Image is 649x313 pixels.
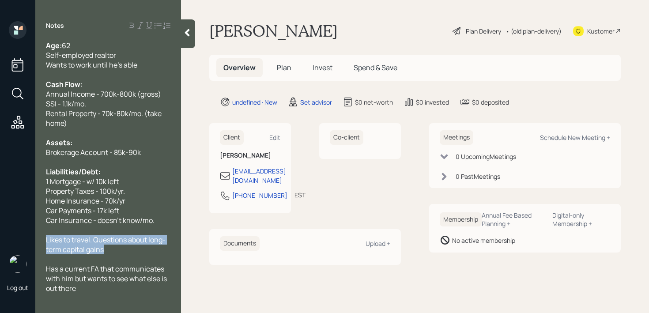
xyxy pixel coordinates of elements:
[416,98,449,107] div: $0 invested
[220,236,260,251] h6: Documents
[223,63,256,72] span: Overview
[46,79,83,89] span: Cash Flow:
[232,166,286,185] div: [EMAIL_ADDRESS][DOMAIN_NAME]
[472,98,509,107] div: $0 deposited
[552,211,610,228] div: Digital-only Membership +
[46,138,72,147] span: Assets:
[7,283,28,292] div: Log out
[452,236,515,245] div: No active membership
[46,215,155,225] span: Car Insurance - doesn't know/mo.
[46,206,119,215] span: Car Payments - 17k left
[46,109,163,128] span: Rental Property - 70k-80k/mo. (take home)
[313,63,332,72] span: Invest
[46,99,86,109] span: SSI - 1.1k/mo.
[456,152,516,161] div: 0 Upcoming Meeting s
[62,41,70,50] span: 62
[46,41,62,50] span: Age:
[440,130,473,145] h6: Meetings
[232,98,277,107] div: undefined · New
[277,63,291,72] span: Plan
[482,211,545,228] div: Annual Fee Based Planning +
[220,130,244,145] h6: Client
[46,177,119,186] span: 1 Mortgage - w/ 10k left
[46,21,64,30] label: Notes
[587,26,615,36] div: Kustomer
[294,190,306,200] div: EST
[46,167,101,177] span: Liabilities/Debt:
[9,255,26,273] img: retirable_logo.png
[269,133,280,142] div: Edit
[46,60,137,70] span: Wants to work until he's able
[366,239,390,248] div: Upload +
[355,98,393,107] div: $0 net-worth
[46,147,141,157] span: Brokerage Account - 85k-90k
[440,212,482,227] h6: Membership
[209,21,338,41] h1: [PERSON_NAME]
[456,172,500,181] div: 0 Past Meeting s
[506,26,562,36] div: • (old plan-delivery)
[540,133,610,142] div: Schedule New Meeting +
[46,235,166,254] span: Likes to travel. Questions about long-term capital gains
[46,186,125,196] span: Property Taxes - 100k/yr.
[354,63,397,72] span: Spend & Save
[46,89,161,99] span: Annual Income - 700k-800k (gross)
[46,264,168,293] span: Has a current FA that communicates with him but wants to see what else is out there
[330,130,363,145] h6: Co-client
[46,196,125,206] span: Home Insurance - 70k/yr
[232,191,287,200] div: [PHONE_NUMBER]
[46,50,116,60] span: Self-employed realtor
[300,98,332,107] div: Set advisor
[466,26,501,36] div: Plan Delivery
[220,152,280,159] h6: [PERSON_NAME]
